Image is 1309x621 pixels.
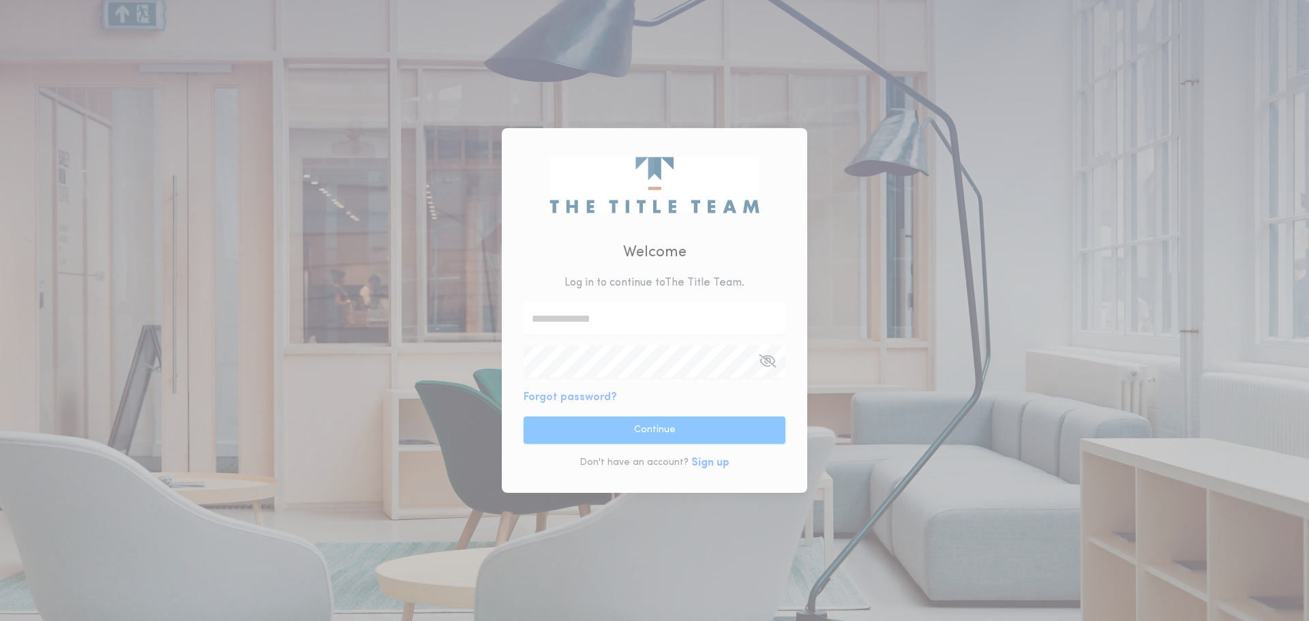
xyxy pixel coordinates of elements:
[565,275,744,291] p: Log in to continue to The Title Team .
[580,456,689,470] p: Don't have an account?
[623,241,687,264] h2: Welcome
[524,416,785,444] button: Continue
[550,157,759,213] img: logo
[691,455,729,471] button: Sign up
[524,389,617,406] button: Forgot password?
